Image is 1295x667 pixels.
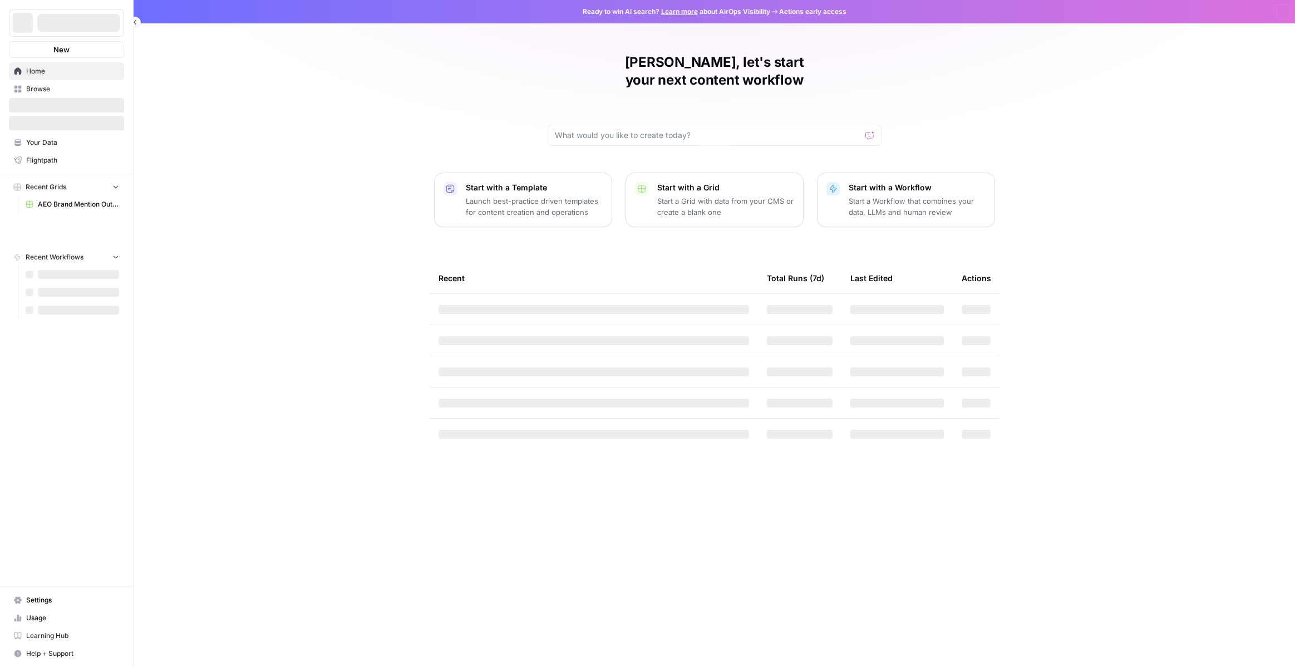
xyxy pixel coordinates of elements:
[555,130,861,141] input: What would you like to create today?
[26,182,66,192] span: Recent Grids
[9,645,124,663] button: Help + Support
[9,134,124,151] a: Your Data
[26,613,119,623] span: Usage
[26,649,119,659] span: Help + Support
[9,62,124,80] a: Home
[9,249,124,266] button: Recent Workflows
[21,195,124,213] a: AEO Brand Mention Outreach
[26,66,119,76] span: Home
[583,7,770,17] span: Ready to win AI search? about AirOps Visibility
[657,182,794,193] p: Start with a Grid
[9,609,124,627] a: Usage
[53,44,70,55] span: New
[817,173,995,227] button: Start with a WorkflowStart a Workflow that combines your data, LLMs and human review
[26,595,119,605] span: Settings
[779,7,846,17] span: Actions early access
[466,182,603,193] p: Start with a Template
[26,84,119,94] span: Browse
[466,195,603,218] p: Launch best-practice driven templates for content creation and operations
[434,173,612,227] button: Start with a TemplateLaunch best-practice driven templates for content creation and operations
[9,179,124,195] button: Recent Grids
[661,7,698,16] a: Learn more
[9,151,124,169] a: Flightpath
[962,263,991,293] div: Actions
[626,173,804,227] button: Start with a GridStart a Grid with data from your CMS or create a blank one
[9,41,124,58] button: New
[850,263,893,293] div: Last Edited
[26,631,119,641] span: Learning Hub
[439,263,749,293] div: Recent
[9,591,124,609] a: Settings
[849,195,986,218] p: Start a Workflow that combines your data, LLMs and human review
[38,199,119,209] span: AEO Brand Mention Outreach
[767,263,824,293] div: Total Runs (7d)
[9,627,124,645] a: Learning Hub
[548,53,882,89] h1: [PERSON_NAME], let's start your next content workflow
[26,252,83,262] span: Recent Workflows
[26,138,119,148] span: Your Data
[26,155,119,165] span: Flightpath
[849,182,986,193] p: Start with a Workflow
[9,80,124,98] a: Browse
[657,195,794,218] p: Start a Grid with data from your CMS or create a blank one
